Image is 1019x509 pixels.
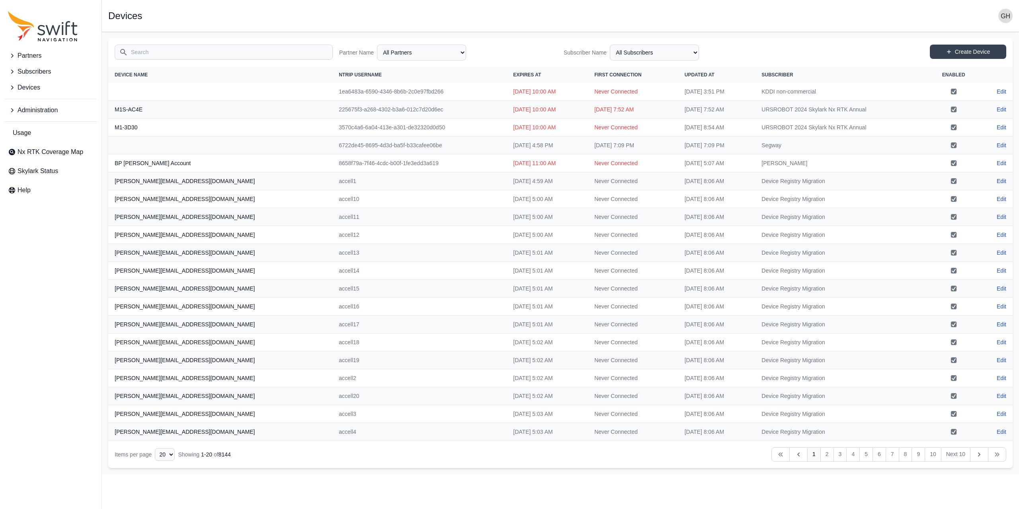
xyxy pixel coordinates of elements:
[201,451,212,458] span: 1 - 20
[219,451,231,458] span: 8144
[507,137,588,154] td: [DATE] 4:58 PM
[588,137,678,154] td: [DATE] 7:09 PM
[588,423,678,441] td: Never Connected
[997,195,1006,203] a: Edit
[997,428,1006,436] a: Edit
[755,119,927,137] td: URSROBOT 2024 Skylark Nx RTK Annual
[678,83,755,101] td: [DATE] 3:51 PM
[507,154,588,172] td: [DATE] 11:00 AM
[588,172,678,190] td: Never Connected
[678,119,755,137] td: [DATE] 8:54 AM
[564,49,607,57] label: Subscriber Name
[678,316,755,333] td: [DATE] 8:06 AM
[997,141,1006,149] a: Edit
[588,119,678,137] td: Never Connected
[108,244,332,262] th: [PERSON_NAME][EMAIL_ADDRESS][DOMAIN_NAME]
[108,387,332,405] th: [PERSON_NAME][EMAIL_ADDRESS][DOMAIN_NAME]
[18,105,58,115] span: Administration
[507,298,588,316] td: [DATE] 5:01 AM
[588,316,678,333] td: Never Connected
[5,80,97,96] button: Devices
[108,11,142,21] h1: Devices
[108,226,332,244] th: [PERSON_NAME][EMAIL_ADDRESS][DOMAIN_NAME]
[332,298,507,316] td: accell16
[997,410,1006,418] a: Edit
[755,226,927,244] td: Device Registry Migration
[997,159,1006,167] a: Edit
[108,423,332,441] th: [PERSON_NAME][EMAIL_ADDRESS][DOMAIN_NAME]
[925,447,941,462] a: 10
[108,262,332,280] th: [PERSON_NAME][EMAIL_ADDRESS][DOMAIN_NAME]
[678,387,755,405] td: [DATE] 8:06 AM
[18,67,51,76] span: Subscribers
[678,244,755,262] td: [DATE] 8:06 AM
[678,208,755,226] td: [DATE] 8:06 AM
[678,351,755,369] td: [DATE] 8:06 AM
[588,387,678,405] td: Never Connected
[755,423,927,441] td: Device Registry Migration
[108,405,332,423] th: [PERSON_NAME][EMAIL_ADDRESS][DOMAIN_NAME]
[108,67,332,83] th: Device Name
[678,280,755,298] td: [DATE] 8:06 AM
[588,190,678,208] td: Never Connected
[507,262,588,280] td: [DATE] 5:01 AM
[507,119,588,137] td: [DATE] 10:00 AM
[108,333,332,351] th: [PERSON_NAME][EMAIL_ADDRESS][DOMAIN_NAME]
[588,154,678,172] td: Never Connected
[997,88,1006,96] a: Edit
[755,190,927,208] td: Device Registry Migration
[507,190,588,208] td: [DATE] 5:00 AM
[332,262,507,280] td: accell14
[678,172,755,190] td: [DATE] 8:06 AM
[594,72,642,78] span: First Connection
[507,316,588,333] td: [DATE] 5:01 AM
[588,262,678,280] td: Never Connected
[997,249,1006,257] a: Edit
[588,101,678,119] td: [DATE] 7:52 AM
[588,369,678,387] td: Never Connected
[507,172,588,190] td: [DATE] 4:59 AM
[332,172,507,190] td: accell1
[507,280,588,298] td: [DATE] 5:01 AM
[678,405,755,423] td: [DATE] 8:06 AM
[678,369,755,387] td: [DATE] 8:06 AM
[755,333,927,351] td: Device Registry Migration
[807,447,821,462] a: 1
[997,123,1006,131] a: Edit
[332,387,507,405] td: accell20
[332,137,507,154] td: 6722de45-8695-4d3d-ba5f-b33cafee06be
[873,447,886,462] a: 6
[755,351,927,369] td: Device Registry Migration
[997,267,1006,275] a: Edit
[997,285,1006,293] a: Edit
[678,137,755,154] td: [DATE] 7:09 PM
[755,172,927,190] td: Device Registry Migration
[997,231,1006,239] a: Edit
[108,441,1013,468] nav: Table navigation
[513,72,541,78] span: Expires At
[332,405,507,423] td: accell3
[899,447,912,462] a: 8
[108,298,332,316] th: [PERSON_NAME][EMAIL_ADDRESS][DOMAIN_NAME]
[507,351,588,369] td: [DATE] 5:02 AM
[588,83,678,101] td: Never Connected
[998,9,1013,23] img: user photo
[332,101,507,119] td: 225675f3-a268-4302-b3a6-012c7d20d6ec
[332,244,507,262] td: accell13
[5,48,97,64] button: Partners
[507,226,588,244] td: [DATE] 5:00 AM
[18,147,83,157] span: Nx RTK Coverage Map
[108,351,332,369] th: [PERSON_NAME][EMAIL_ADDRESS][DOMAIN_NAME]
[332,190,507,208] td: accell10
[18,83,40,92] span: Devices
[755,316,927,333] td: Device Registry Migration
[507,244,588,262] td: [DATE] 5:01 AM
[507,101,588,119] td: [DATE] 10:00 AM
[108,208,332,226] th: [PERSON_NAME][EMAIL_ADDRESS][DOMAIN_NAME]
[115,451,152,458] span: Items per page
[108,154,332,172] th: BP [PERSON_NAME] Account
[108,101,332,119] th: M1S-AC4E
[108,172,332,190] th: [PERSON_NAME][EMAIL_ADDRESS][DOMAIN_NAME]
[507,333,588,351] td: [DATE] 5:02 AM
[997,177,1006,185] a: Edit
